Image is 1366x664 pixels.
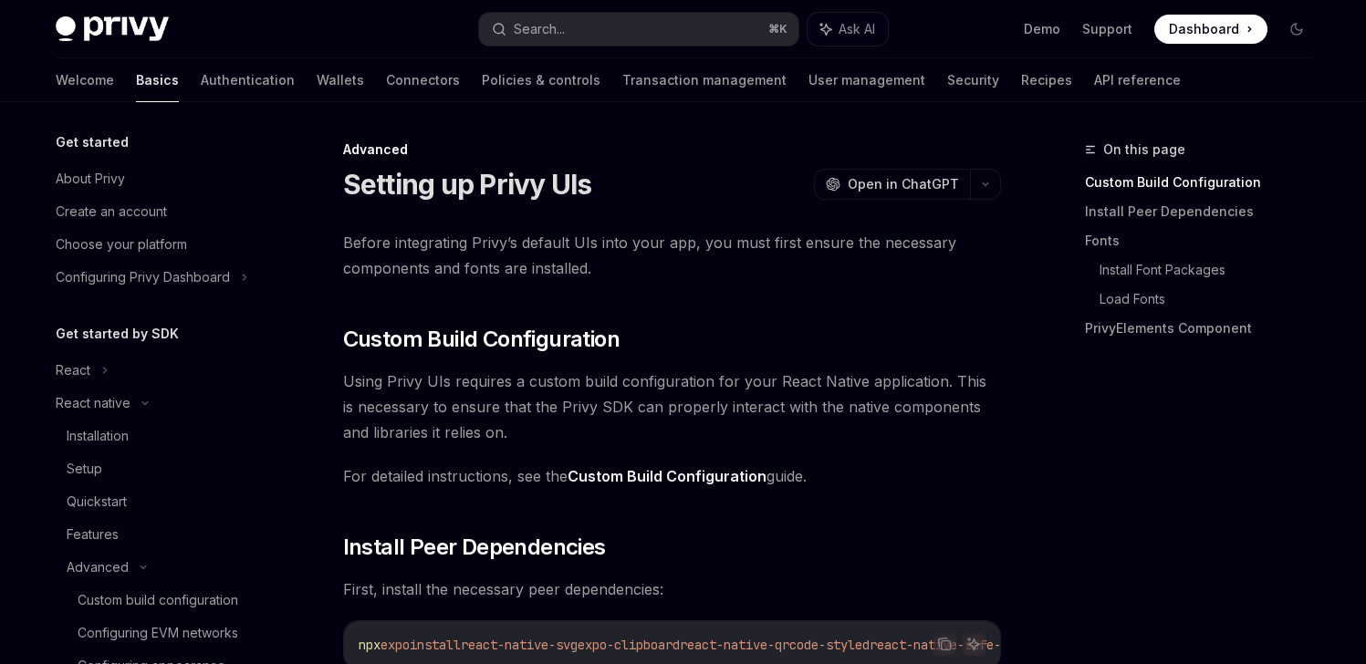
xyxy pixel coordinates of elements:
[962,632,985,656] button: Ask AI
[56,168,125,190] div: About Privy
[343,168,592,201] h1: Setting up Privy UIs
[1085,168,1326,197] a: Custom Build Configuration
[578,637,680,653] span: expo-clipboard
[1085,226,1326,255] a: Fonts
[56,201,167,223] div: Create an account
[1100,285,1326,314] a: Load Fonts
[56,359,90,381] div: React
[947,58,999,102] a: Security
[136,58,179,102] a: Basics
[1085,314,1326,343] a: PrivyElements Component
[41,518,275,551] a: Features
[56,323,179,345] h5: Get started by SDK
[768,22,787,36] span: ⌘ K
[680,637,870,653] span: react-native-qrcode-styled
[1085,197,1326,226] a: Install Peer Dependencies
[1094,58,1181,102] a: API reference
[41,617,275,649] a: Configuring EVM networks
[848,175,959,193] span: Open in ChatGPT
[386,58,460,102] a: Connectors
[808,58,925,102] a: User management
[870,637,1089,653] span: react-native-safe-area-context
[808,13,888,46] button: Ask AI
[461,637,578,653] span: react-native-svg
[479,13,798,46] button: Search...⌘K
[41,195,275,228] a: Create an account
[67,458,102,480] div: Setup
[41,584,275,617] a: Custom build configuration
[1154,15,1267,44] a: Dashboard
[41,228,275,261] a: Choose your platform
[839,20,875,38] span: Ask AI
[1282,15,1311,44] button: Toggle dark mode
[67,491,127,513] div: Quickstart
[381,637,410,653] span: expo
[568,467,766,486] a: Custom Build Configuration
[933,632,956,656] button: Copy the contents from the code block
[343,463,1001,489] span: For detailed instructions, see the guide.
[78,622,238,644] div: Configuring EVM networks
[56,392,130,414] div: React native
[410,637,461,653] span: install
[482,58,600,102] a: Policies & controls
[1021,58,1072,102] a: Recipes
[1024,20,1060,38] a: Demo
[1082,20,1132,38] a: Support
[56,58,114,102] a: Welcome
[56,16,169,42] img: dark logo
[622,58,787,102] a: Transaction management
[56,131,129,153] h5: Get started
[343,230,1001,281] span: Before integrating Privy’s default UIs into your app, you must first ensure the necessary compone...
[1100,255,1326,285] a: Install Font Packages
[1169,20,1239,38] span: Dashboard
[78,589,238,611] div: Custom build configuration
[41,420,275,452] a: Installation
[343,325,620,354] span: Custom Build Configuration
[201,58,295,102] a: Authentication
[41,452,275,485] a: Setup
[514,18,565,40] div: Search...
[56,266,230,288] div: Configuring Privy Dashboard
[41,485,275,518] a: Quickstart
[343,576,1001,602] span: First, install the necessary peer dependencies:
[67,425,129,447] div: Installation
[41,162,275,195] a: About Privy
[343,140,1001,159] div: Advanced
[359,637,381,653] span: npx
[67,556,129,578] div: Advanced
[343,533,606,562] span: Install Peer Dependencies
[56,233,187,255] div: Choose your platform
[317,58,364,102] a: Wallets
[814,169,970,200] button: Open in ChatGPT
[67,524,119,545] div: Features
[1103,139,1185,161] span: On this page
[343,368,1001,445] span: Using Privy UIs requires a custom build configuration for your React Native application. This is ...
